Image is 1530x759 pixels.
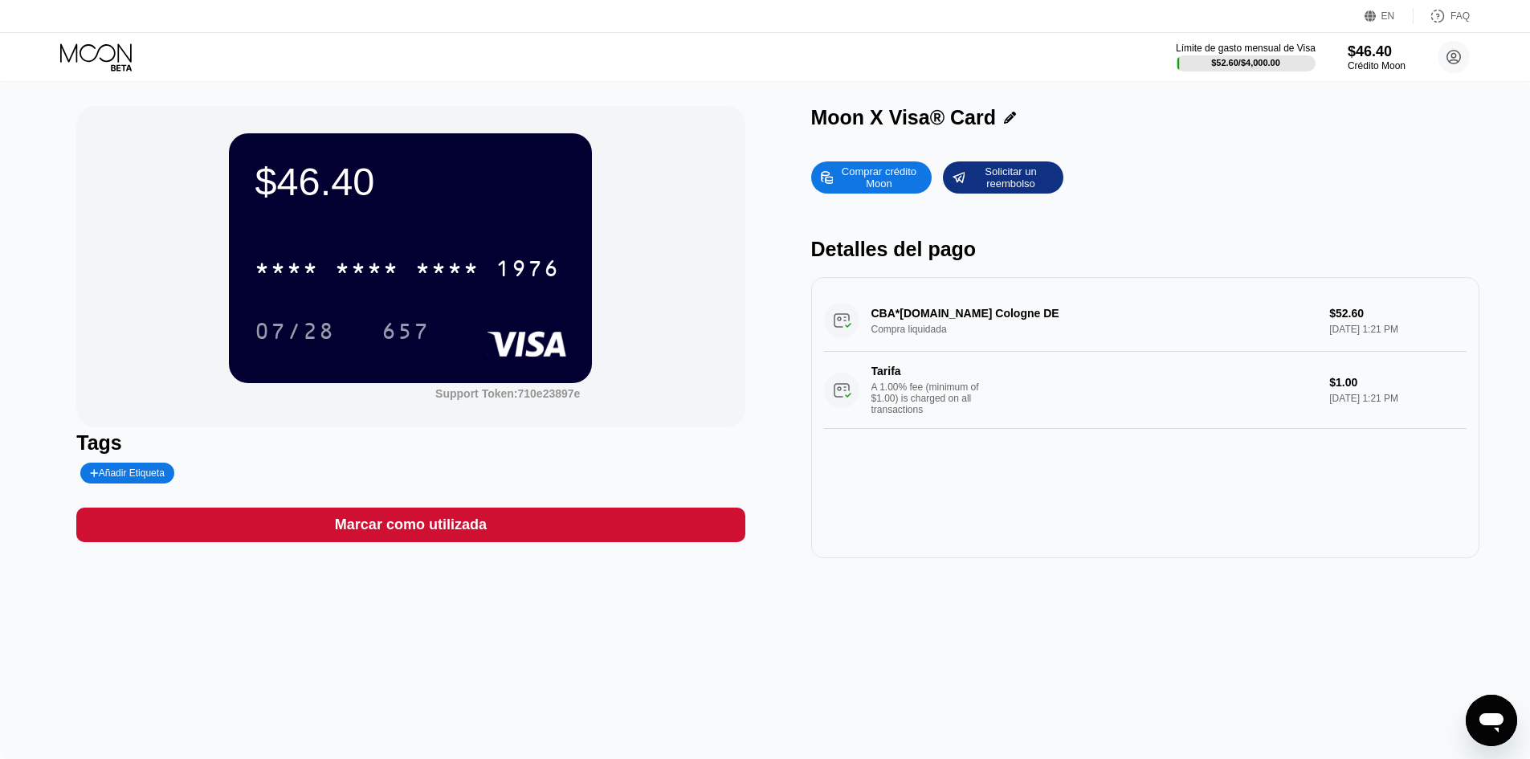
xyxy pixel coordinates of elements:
div: Support Token:710e23897e [435,387,580,400]
iframe: Botón para iniciar la ventana de mensajería [1466,695,1517,746]
div: Marcar como utilizada [335,516,487,534]
div: Detalles del pago [811,238,1479,261]
div: 657 [369,311,442,351]
div: EN [1381,10,1395,22]
div: Support Token: 710e23897e [435,387,580,400]
div: 657 [381,320,430,346]
div: Moon X Visa® Card [811,106,997,129]
div: Añadir Etiqueta [80,463,174,484]
div: Añadir Etiqueta [90,467,165,479]
div: Tarifa [871,365,984,377]
div: $46.40 [1348,43,1406,60]
div: FAQ [1450,10,1470,22]
div: Comprar crédito Moon [834,165,923,190]
div: Límite de gasto mensual de Visa [1176,43,1316,54]
div: $1.00 [1329,376,1466,389]
div: Límite de gasto mensual de Visa$52.60/$4,000.00 [1176,43,1316,71]
div: $46.40Crédito Moon [1348,43,1406,71]
div: $52.60 / $4,000.00 [1211,58,1280,67]
div: [DATE] 1:21 PM [1329,393,1466,404]
div: FAQ [1414,8,1470,24]
div: $46.40 [255,159,566,204]
div: Tags [76,431,745,455]
div: 07/28 [255,320,335,346]
div: Solicitar un reembolso [966,165,1055,190]
div: Crédito Moon [1348,60,1406,71]
div: EN [1365,8,1414,24]
div: Comprar crédito Moon [811,161,932,194]
div: A 1.00% fee (minimum of $1.00) is charged on all transactions [871,382,992,415]
div: 1976 [496,258,560,284]
div: Solicitar un reembolso [943,161,1063,194]
div: Marcar como utilizada [76,508,745,542]
div: TarifaA 1.00% fee (minimum of $1.00) is charged on all transactions$1.00[DATE] 1:21 PM [824,352,1467,429]
div: 07/28 [243,311,347,351]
